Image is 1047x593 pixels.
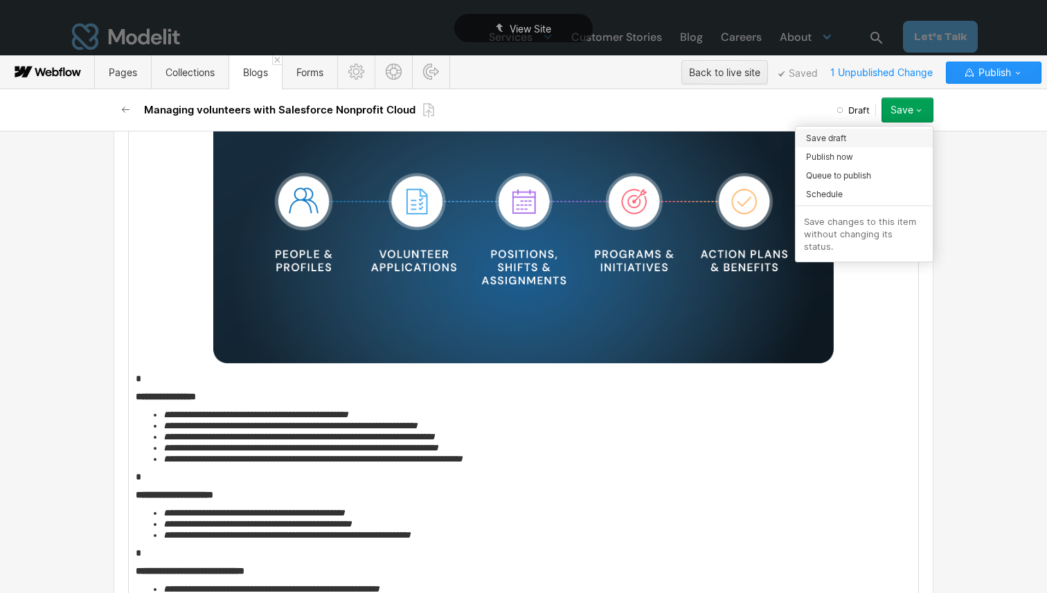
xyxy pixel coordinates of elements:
[165,66,215,78] span: Collections
[976,62,1011,83] span: Publish
[272,55,282,65] a: Close 'Blogs' tab
[109,66,137,78] span: Pages
[296,66,323,78] span: Forms
[806,169,871,182] span: Queue to publish
[510,23,551,35] span: View Site
[681,60,768,84] button: Back to live site
[689,62,760,83] div: Back to live site
[806,150,853,163] span: Publish now
[778,71,818,77] span: Saved
[144,103,415,117] h2: Managing volunteers with Salesforce Nonprofit Cloud
[806,188,843,201] span: Schedule
[946,62,1041,84] button: Publish
[824,62,939,83] span: 1 Unpublished Change
[806,131,846,145] span: Save draft
[243,66,268,78] span: Blogs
